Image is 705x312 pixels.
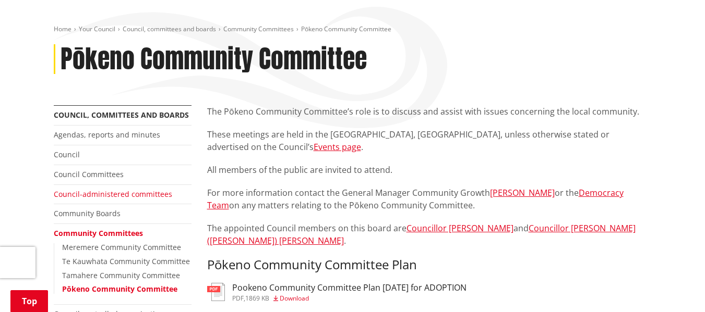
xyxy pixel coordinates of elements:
[54,24,71,33] a: Home
[79,24,115,33] a: Your Council
[54,169,124,179] a: Council Committees
[232,295,467,302] div: ,
[207,222,636,246] a: Councillor [PERSON_NAME] ([PERSON_NAME]) [PERSON_NAME]
[280,294,309,303] span: Download
[207,186,652,211] p: For more information contact the General Manager Community Growth or the on any matters relating ...
[232,283,467,293] h3: Pookeno Community Committee Plan [DATE] for ADOPTION
[54,25,652,34] nav: breadcrumb
[54,189,172,199] a: Council-administered committees
[301,24,391,33] span: Pōkeno Community Committee
[10,290,48,312] a: Top
[657,268,695,306] iframe: Messenger Launcher
[62,270,180,280] a: Tamahere Community Committee
[407,222,513,234] a: Councillor [PERSON_NAME]
[207,164,652,176] p: All members of the public are invited to attend.
[207,283,225,301] img: document-pdf.svg
[54,208,121,218] a: Community Boards
[223,24,294,33] a: Community Committees
[61,44,367,74] h1: Pōkeno Community Committee
[207,222,652,247] p: The appointed Council members on this board are and .
[207,257,652,272] h3: Pōkeno Community Committee Plan
[207,283,467,302] a: Pookeno Community Committee Plan [DATE] for ADOPTION pdf,1869 KB Download
[54,110,189,120] a: Council, committees and boards
[54,149,80,159] a: Council
[207,187,624,211] a: Democracy Team
[207,128,652,153] p: These meetings are held in the [GEOGRAPHIC_DATA], [GEOGRAPHIC_DATA], unless otherwise stated or a...
[62,284,177,294] a: Pōkeno Community Committee
[245,294,269,303] span: 1869 KB
[62,242,181,252] a: Meremere Community Committee
[123,24,216,33] a: Council, committees and boards
[207,105,652,118] p: The Pōkeno Community Committee’s role is to discuss and assist with issues concerning the local c...
[54,130,160,140] a: Agendas, reports and minutes
[54,228,143,238] a: Community Committees
[232,294,244,303] span: pdf
[490,187,555,198] a: [PERSON_NAME]
[62,256,190,266] a: Te Kauwhata Community Committee
[314,141,361,153] a: Events page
